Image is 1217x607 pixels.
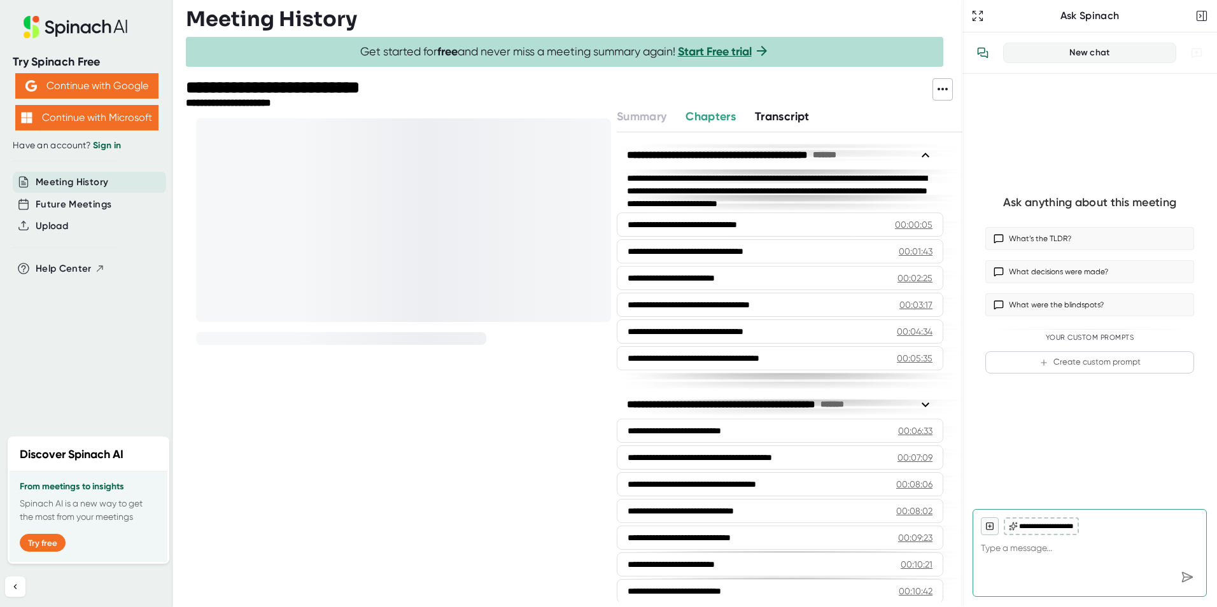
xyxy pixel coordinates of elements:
button: What were the blindspots? [985,293,1194,316]
a: Sign in [93,140,121,151]
div: 00:01:43 [899,245,932,258]
div: 00:08:02 [896,505,932,517]
button: Continue with Google [15,73,158,99]
button: Help Center [36,262,105,276]
div: 00:03:17 [899,298,932,311]
h2: Discover Spinach AI [20,446,123,463]
div: Ask anything about this meeting [1003,195,1176,210]
div: 00:06:33 [898,424,932,437]
b: free [437,45,458,59]
p: Spinach AI is a new way to get the most from your meetings [20,497,157,524]
div: 00:00:05 [895,218,932,231]
h3: From meetings to insights [20,482,157,492]
button: Upload [36,219,68,234]
button: Try free [20,534,66,552]
button: Chapters [686,108,736,125]
button: Collapse sidebar [5,576,25,597]
div: 00:04:34 [897,325,932,338]
div: Ask Spinach [987,10,1193,22]
span: Get started for and never miss a meeting summary again! [360,45,770,59]
button: View conversation history [970,40,995,66]
div: Your Custom Prompts [985,333,1194,342]
h3: Meeting History [186,7,357,31]
button: Expand to Ask Spinach page [969,7,987,25]
div: 00:10:42 [899,585,932,597]
button: What’s the TLDR? [985,227,1194,250]
button: Transcript [755,108,810,125]
div: Send message [1176,566,1199,589]
div: 00:05:35 [897,352,932,365]
div: New chat [1011,47,1168,59]
div: 00:10:21 [901,558,932,571]
button: Meeting History [36,175,108,190]
img: Aehbyd4JwY73AAAAAElFTkSuQmCC [25,80,37,92]
div: 00:08:06 [896,478,932,491]
button: Continue with Microsoft [15,105,158,130]
a: Start Free trial [678,45,752,59]
div: Try Spinach Free [13,55,160,69]
button: Create custom prompt [985,351,1194,373]
button: Close conversation sidebar [1193,7,1211,25]
button: Summary [617,108,666,125]
span: Help Center [36,262,92,276]
span: Chapters [686,109,736,123]
span: Summary [617,109,666,123]
div: 00:09:23 [898,531,932,544]
div: Have an account? [13,140,160,151]
div: 00:07:09 [897,451,932,464]
span: Transcript [755,109,810,123]
div: 00:02:25 [897,272,932,284]
button: What decisions were made? [985,260,1194,283]
button: Future Meetings [36,197,111,212]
